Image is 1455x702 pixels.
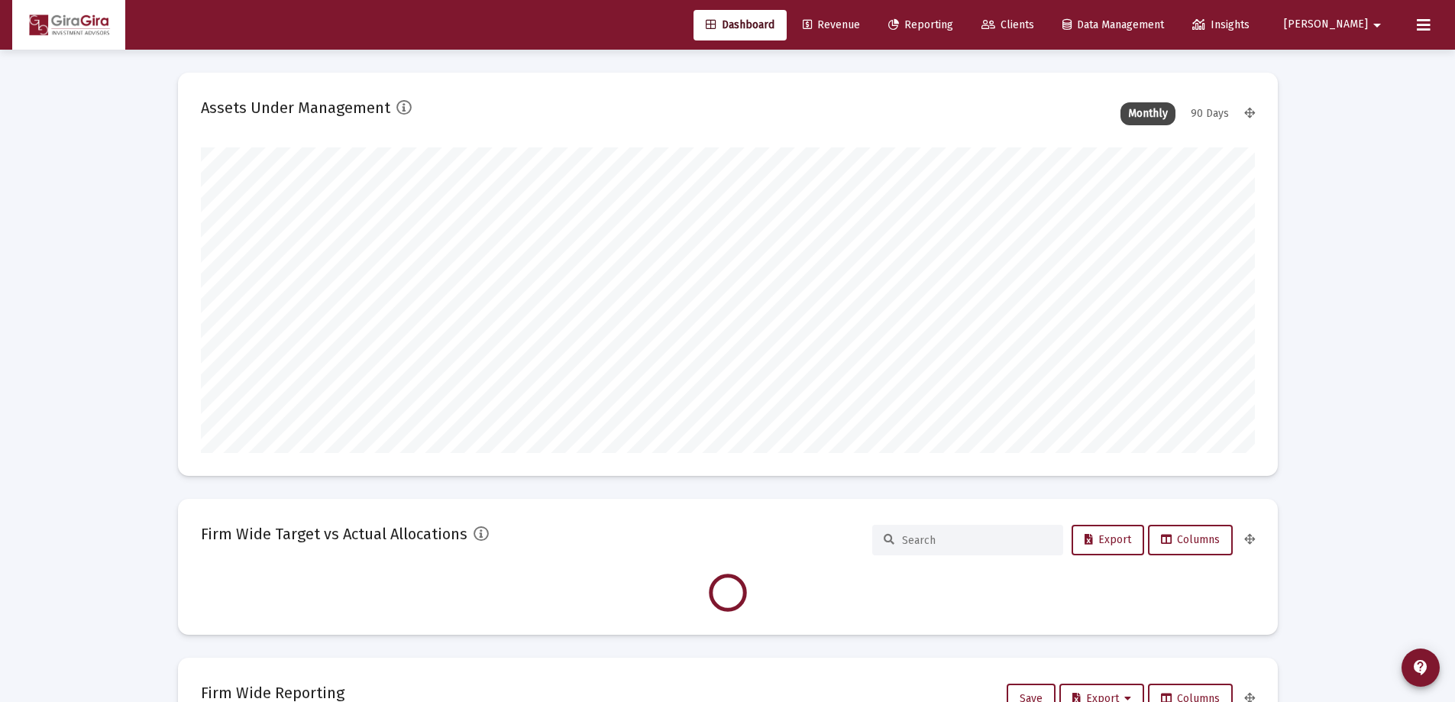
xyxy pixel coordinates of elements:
[888,18,953,31] span: Reporting
[1180,10,1262,40] a: Insights
[706,18,774,31] span: Dashboard
[902,534,1052,547] input: Search
[803,18,860,31] span: Revenue
[1072,525,1144,555] button: Export
[876,10,965,40] a: Reporting
[1266,9,1405,40] button: [PERSON_NAME]
[1368,10,1386,40] mat-icon: arrow_drop_down
[981,18,1034,31] span: Clients
[24,10,114,40] img: Dashboard
[1161,533,1220,546] span: Columns
[791,10,872,40] a: Revenue
[201,95,390,120] h2: Assets Under Management
[1085,533,1131,546] span: Export
[1411,658,1430,677] mat-icon: contact_support
[1183,102,1237,125] div: 90 Days
[1284,18,1368,31] span: [PERSON_NAME]
[1050,10,1176,40] a: Data Management
[1120,102,1175,125] div: Monthly
[1148,525,1233,555] button: Columns
[201,522,467,546] h2: Firm Wide Target vs Actual Allocations
[694,10,787,40] a: Dashboard
[1192,18,1250,31] span: Insights
[1062,18,1164,31] span: Data Management
[969,10,1046,40] a: Clients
